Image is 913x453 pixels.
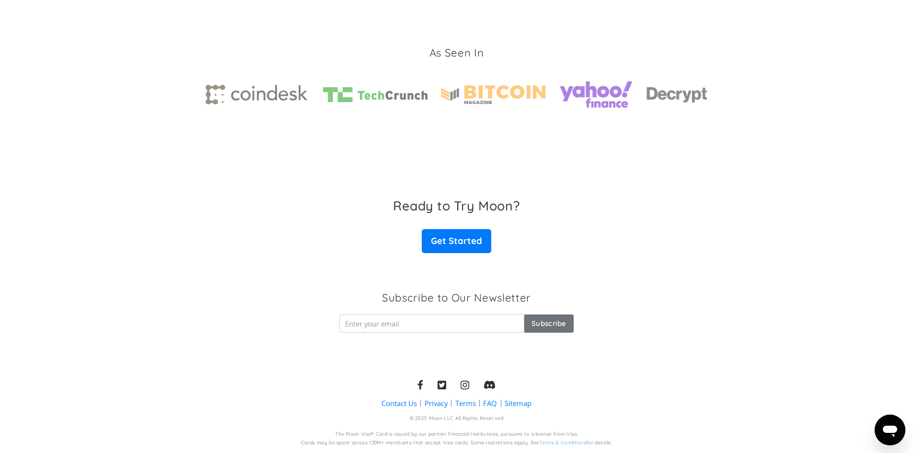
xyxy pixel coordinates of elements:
[339,314,524,333] input: Enter your email
[539,440,586,446] a: Terms & Conditions
[382,290,531,305] h3: Subscribe to Our Newsletter
[429,46,484,60] h3: As Seen In
[393,198,520,213] h3: Ready to Try Moon?
[441,85,545,104] img: Bitcoin magazine
[422,229,491,253] a: Get Started
[647,85,708,104] img: decrypt
[875,415,905,445] iframe: Botón para iniciar la ventana de mensajería
[410,415,504,422] div: © 2025 Moon LLC All Rights Reserved
[381,398,417,408] a: Contact Us
[425,398,448,408] a: Privacy
[335,431,578,438] div: The Moon Visa® Card is issued by our partner Financial Institutions, pursuant to a license from V...
[505,398,532,408] a: Sitemap
[524,314,574,333] input: Subscribe
[339,314,573,333] form: Newsletter Form
[206,85,310,105] img: Coindesk
[323,87,428,102] img: TechCrunch
[301,440,612,447] div: Cards may be spent across 130M+ merchants that accept Visa cards. Some restrictions apply. See fo...
[455,398,476,408] a: Terms
[483,398,497,408] a: FAQ
[559,74,633,115] img: yahoo finance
